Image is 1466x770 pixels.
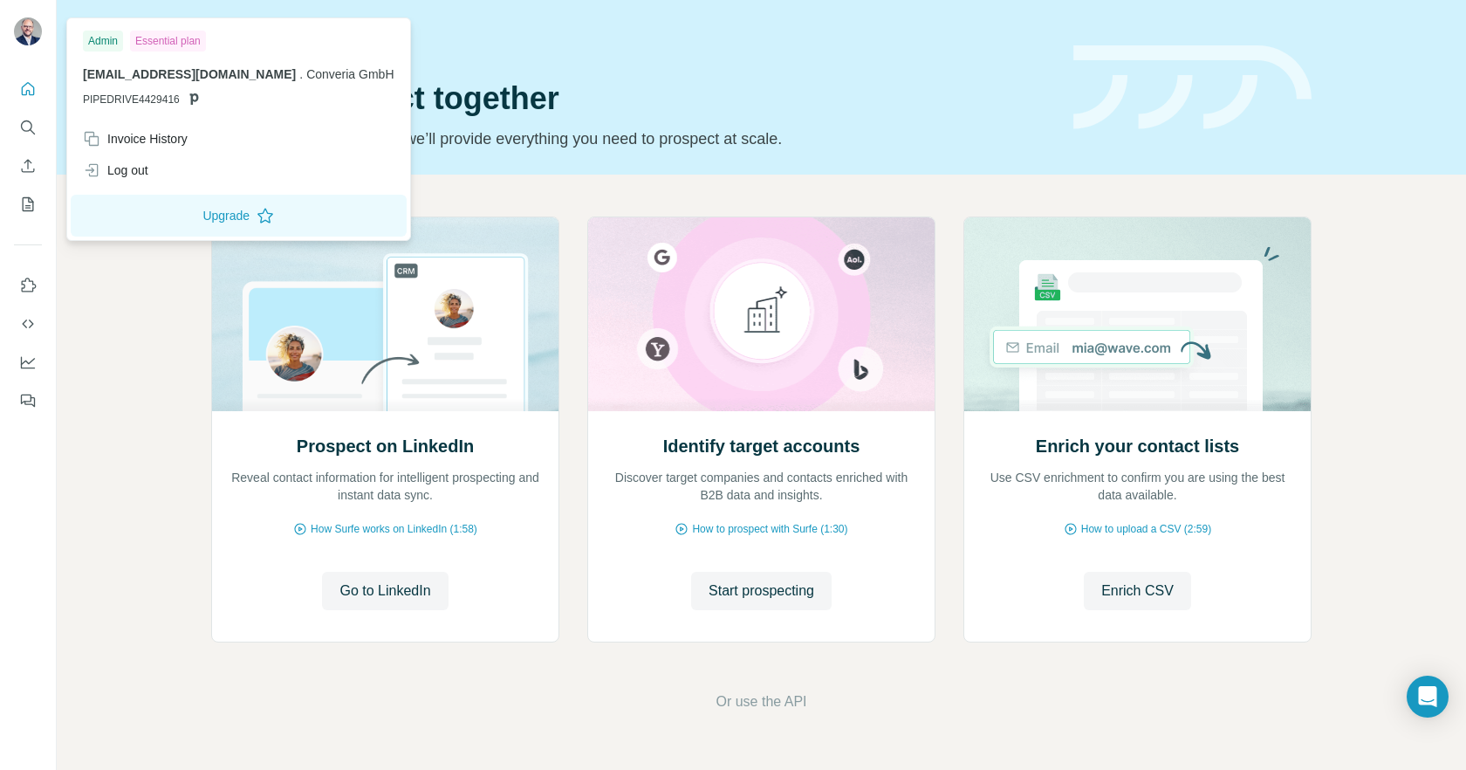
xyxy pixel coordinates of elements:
button: Upgrade [71,195,407,237]
span: Converia GmbH [306,67,394,81]
h2: Enrich your contact lists [1036,434,1239,458]
h2: Prospect on LinkedIn [297,434,474,458]
span: . [299,67,303,81]
div: Essential plan [130,31,206,52]
p: Reveal contact information for intelligent prospecting and instant data sync. [229,469,541,504]
button: Use Surfe API [14,308,42,340]
button: Dashboard [14,347,42,378]
div: Open Intercom Messenger [1407,676,1449,718]
img: Prospect on LinkedIn [211,217,559,411]
span: PIPEDRIVE4429416 [83,92,180,107]
span: Start prospecting [709,581,814,602]
h1: Let’s prospect together [211,81,1052,116]
button: Or use the API [716,691,806,712]
button: Enrich CSV [14,150,42,182]
span: [EMAIL_ADDRESS][DOMAIN_NAME] [83,67,296,81]
button: Quick start [14,73,42,105]
button: My lists [14,189,42,220]
h2: Identify target accounts [663,434,860,458]
div: Admin [83,31,123,52]
span: How Surfe works on LinkedIn (1:58) [311,521,477,537]
span: Enrich CSV [1101,581,1174,602]
button: Start prospecting [691,572,832,610]
button: Search [14,112,42,143]
span: How to prospect with Surfe (1:30) [692,521,847,537]
button: Go to LinkedIn [322,572,448,610]
div: Invoice History [83,130,188,148]
p: Pick your starting point and we’ll provide everything you need to prospect at scale. [211,127,1052,151]
img: Avatar [14,17,42,45]
button: Enrich CSV [1084,572,1191,610]
button: Use Surfe on LinkedIn [14,270,42,301]
img: Enrich your contact lists [963,217,1312,411]
div: Quick start [211,32,1052,50]
img: Identify target accounts [587,217,935,411]
div: Log out [83,162,148,179]
p: Use CSV enrichment to confirm you are using the best data available. [982,469,1293,504]
span: How to upload a CSV (2:59) [1081,521,1211,537]
span: Go to LinkedIn [339,581,430,602]
p: Discover target companies and contacts enriched with B2B data and insights. [606,469,917,504]
button: Feedback [14,385,42,416]
img: banner [1073,45,1312,130]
